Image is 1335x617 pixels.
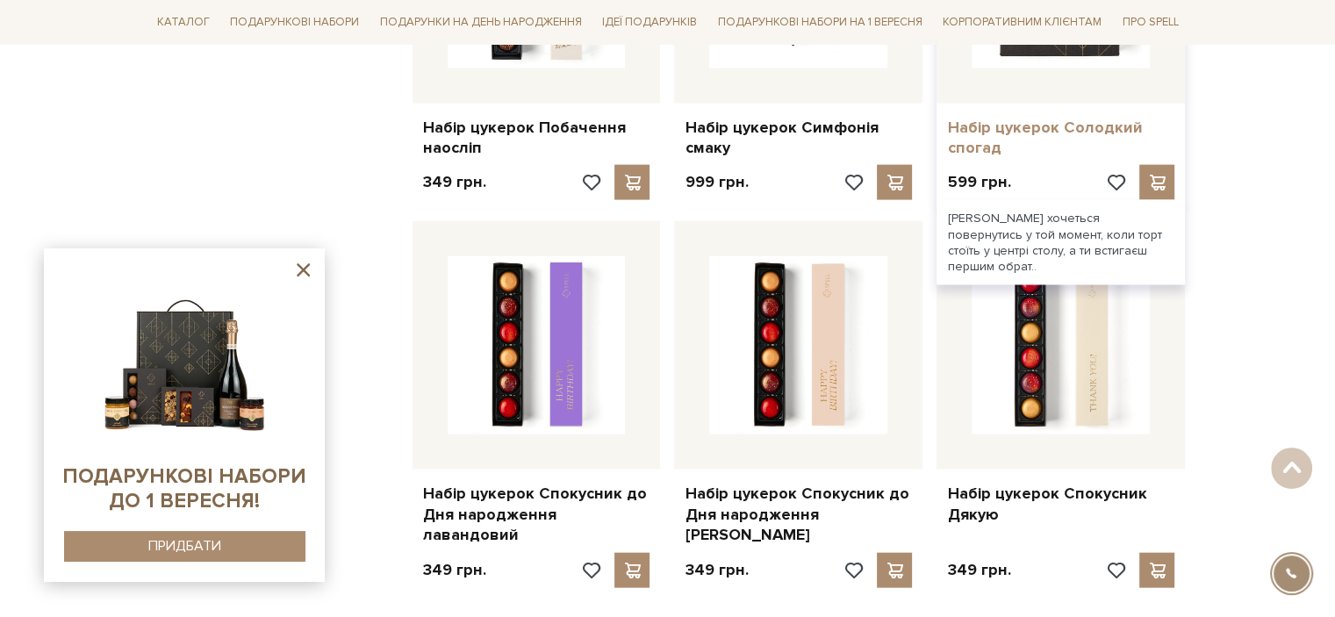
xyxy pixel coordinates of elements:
[223,9,366,36] a: Подарункові набори
[685,484,912,545] a: Набір цукерок Спокусник до Дня народження [PERSON_NAME]
[423,172,486,192] p: 349 грн.
[685,118,912,159] a: Набір цукерок Симфонія смаку
[595,9,704,36] a: Ідеї подарунків
[947,172,1010,192] p: 599 грн.
[685,172,748,192] p: 999 грн.
[1116,9,1186,36] a: Про Spell
[150,9,217,36] a: Каталог
[423,484,650,545] a: Набір цукерок Спокусник до Дня народження лавандовий
[373,9,589,36] a: Подарунки на День народження
[711,7,929,37] a: Подарункові набори на 1 Вересня
[423,560,486,580] p: 349 грн.
[685,560,748,580] p: 349 грн.
[947,484,1174,525] a: Набір цукерок Спокусник Дякую
[423,118,650,159] a: Набір цукерок Побачення наосліп
[947,560,1010,580] p: 349 грн.
[936,7,1109,37] a: Корпоративним клієнтам
[937,200,1185,285] div: [PERSON_NAME] хочеться повернутись у той момент, коли торт стоїть у центрі столу, а ти встигаєш п...
[947,118,1174,159] a: Набір цукерок Солодкий спогад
